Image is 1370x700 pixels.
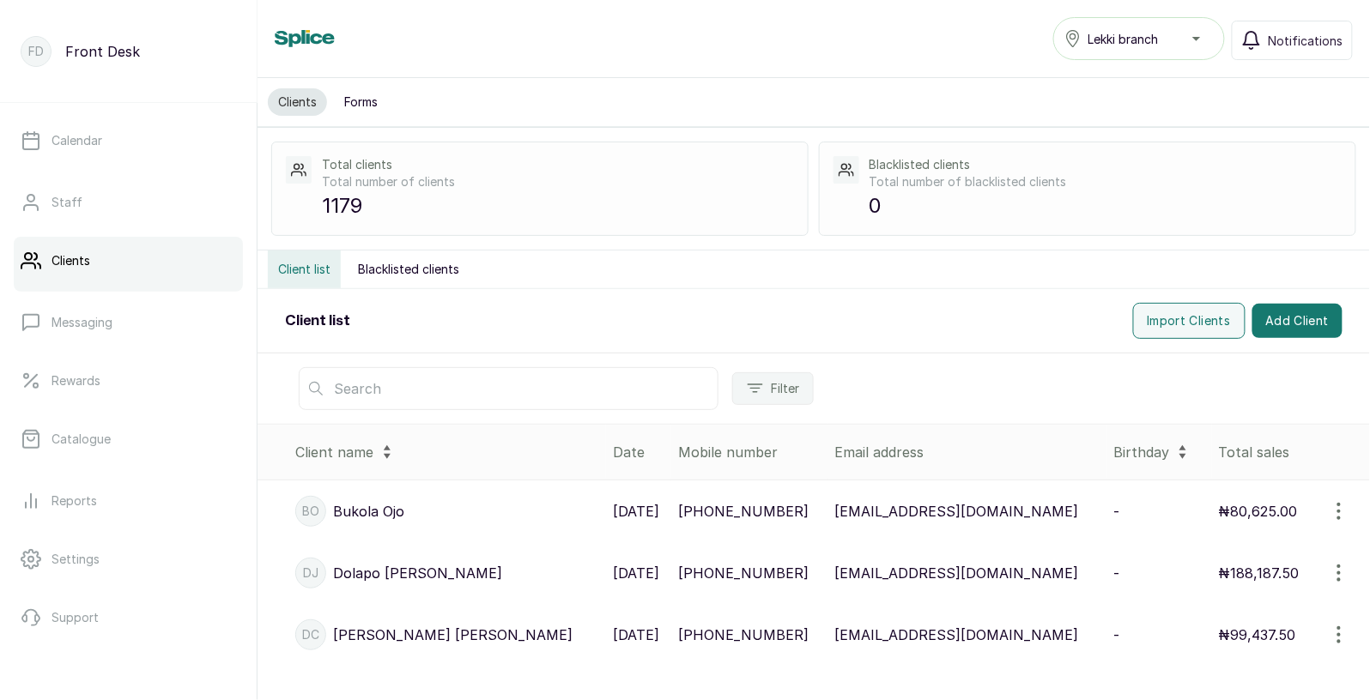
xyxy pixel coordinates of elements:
p: ₦80,625.00 [1219,501,1298,522]
a: Messaging [14,299,243,347]
p: Dc [302,626,319,643]
p: Total number of clients [322,173,794,190]
div: Client name [295,438,599,466]
p: ₦99,437.50 [1219,625,1296,645]
a: Settings [14,535,243,583]
p: FD [28,43,44,60]
button: Lekki branch [1053,17,1225,60]
span: Notifications [1269,32,1343,50]
div: Email address [834,442,1100,462]
p: 1179 [322,190,794,221]
button: Add Client [1252,304,1343,338]
p: Blacklisted clients [870,156,1342,173]
button: Client list [268,250,341,288]
p: Front Desk [65,41,140,62]
p: [EMAIL_ADDRESS][DOMAIN_NAME] [834,625,1078,645]
input: Search [299,367,718,410]
div: Total sales [1219,442,1363,462]
p: [DATE] [613,625,659,645]
a: Support [14,594,243,642]
span: Filter [771,380,799,397]
p: Reports [52,492,97,510]
p: Bukola Ojo [333,501,404,522]
p: Messaging [52,314,112,331]
div: Birthday [1113,438,1204,466]
button: Clients [268,88,327,116]
p: BO [302,503,319,520]
a: Rewards [14,357,243,405]
p: ₦188,187.50 [1219,563,1300,583]
p: Support [52,609,99,626]
p: [PHONE_NUMBER] [678,563,809,583]
p: Catalogue [52,431,111,448]
a: Reports [14,477,243,525]
a: Clients [14,237,243,285]
p: 0 [870,190,1342,221]
div: Mobile number [678,442,821,462]
p: [PHONE_NUMBER] [678,625,809,645]
a: Calendar [14,117,243,165]
a: Catalogue [14,415,243,463]
p: - [1113,625,1119,645]
div: Date [613,442,664,462]
p: [DATE] [613,563,659,583]
p: Settings [52,551,100,568]
button: Blacklisted clients [348,250,470,288]
button: Logout [14,652,243,700]
p: Dj [303,564,318,582]
p: Calendar [52,132,102,149]
button: Forms [334,88,388,116]
a: Staff [14,178,243,226]
p: [DATE] [613,501,659,522]
p: [PHONE_NUMBER] [678,501,809,522]
h2: Client list [285,311,350,331]
p: Clients [52,252,90,269]
p: Staff [52,194,82,211]
p: [EMAIL_ADDRESS][DOMAIN_NAME] [834,563,1078,583]
button: Filter [732,372,814,405]
p: [EMAIL_ADDRESS][DOMAIN_NAME] [834,501,1078,522]
p: Dolapo [PERSON_NAME] [333,563,502,583]
p: [PERSON_NAME] [PERSON_NAME] [333,625,573,645]
p: - [1113,563,1119,583]
p: Rewards [52,372,100,389]
p: Total number of blacklisted clients [870,173,1342,190]
p: Total clients [322,156,794,173]
span: Lekki branch [1088,30,1159,48]
button: Notifications [1232,21,1353,60]
button: Import Clients [1133,303,1246,339]
p: - [1113,501,1119,522]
